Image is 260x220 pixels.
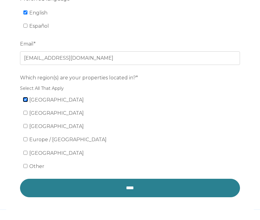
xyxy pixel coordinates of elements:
[29,10,47,16] span: English
[29,23,49,29] span: Español
[29,123,84,129] span: [GEOGRAPHIC_DATA]
[29,150,84,156] span: [GEOGRAPHIC_DATA]
[29,110,84,116] span: [GEOGRAPHIC_DATA]
[29,97,84,103] span: [GEOGRAPHIC_DATA]
[29,163,44,169] span: Other
[23,137,27,141] input: Europe / [GEOGRAPHIC_DATA]
[20,39,34,49] span: Email
[29,137,107,142] span: Europe / [GEOGRAPHIC_DATA]
[23,124,27,128] input: [GEOGRAPHIC_DATA]
[23,24,27,28] input: Español
[23,111,27,115] input: [GEOGRAPHIC_DATA]
[23,151,27,155] input: [GEOGRAPHIC_DATA]
[23,164,27,168] input: Other
[20,73,138,82] span: Which region(s) are your properties located in?*
[23,10,27,14] input: English
[20,85,240,92] legend: Select All That Apply
[23,98,27,102] input: [GEOGRAPHIC_DATA]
